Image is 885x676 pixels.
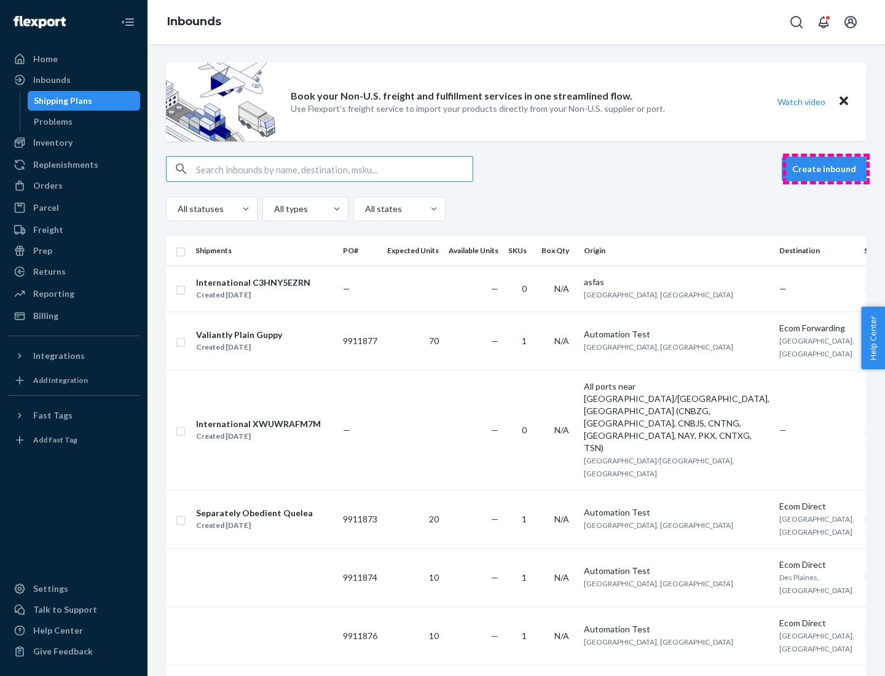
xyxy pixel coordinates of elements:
[584,565,769,577] div: Automation Test
[196,289,310,301] div: Created [DATE]
[28,91,141,111] a: Shipping Plans
[584,506,769,519] div: Automation Test
[522,336,527,346] span: 1
[444,236,503,265] th: Available Units
[33,583,68,595] div: Settings
[522,631,527,641] span: 1
[782,157,867,181] button: Create inbound
[364,203,365,215] input: All states
[34,95,92,107] div: Shipping Plans
[33,645,93,658] div: Give Feedback
[491,514,498,524] span: —
[33,624,83,637] div: Help Center
[579,236,774,265] th: Origin
[7,406,140,425] button: Fast Tags
[554,631,569,641] span: N/A
[779,573,852,595] span: Des Plaines, [GEOGRAPHIC_DATA]
[769,93,833,111] button: Watch video
[491,283,498,294] span: —
[584,623,769,635] div: Automation Test
[196,519,313,532] div: Created [DATE]
[503,236,537,265] th: SKUs
[338,548,382,607] td: 9911874
[491,631,498,641] span: —
[291,89,632,103] p: Book your Non-U.S. freight and fulfillment services in one streamlined flow.
[196,277,310,289] div: International C3HNY5EZRN
[33,409,73,422] div: Fast Tags
[429,336,439,346] span: 70
[779,322,854,334] div: Ecom Forwarding
[584,456,734,478] span: [GEOGRAPHIC_DATA]/[GEOGRAPHIC_DATA], [GEOGRAPHIC_DATA]
[33,245,52,257] div: Prep
[7,133,140,152] a: Inventory
[196,341,282,353] div: Created [DATE]
[554,425,569,435] span: N/A
[7,70,140,90] a: Inbounds
[14,16,66,28] img: Flexport logo
[522,425,527,435] span: 0
[779,336,854,358] span: [GEOGRAPHIC_DATA], [GEOGRAPHIC_DATA]
[167,15,221,28] a: Inbounds
[191,236,338,265] th: Shipments
[554,514,569,524] span: N/A
[7,346,140,366] button: Integrations
[7,371,140,390] a: Add Integration
[7,579,140,599] a: Settings
[338,312,382,370] td: 9911877
[7,155,140,175] a: Replenishments
[273,203,274,215] input: All types
[779,425,787,435] span: —
[33,179,63,192] div: Orders
[584,328,769,340] div: Automation Test
[33,74,71,86] div: Inbounds
[429,514,439,524] span: 20
[554,336,569,346] span: N/A
[7,241,140,261] a: Prep
[779,559,854,571] div: Ecom Direct
[196,418,321,430] div: International XWUWRAFM7M
[7,306,140,326] a: Billing
[7,600,140,619] a: Talk to Support
[33,224,63,236] div: Freight
[33,265,66,278] div: Returns
[28,112,141,132] a: Problems
[779,500,854,513] div: Ecom Direct
[584,579,733,588] span: [GEOGRAPHIC_DATA], [GEOGRAPHIC_DATA]
[838,10,863,34] button: Open account menu
[196,430,321,442] div: Created [DATE]
[33,288,74,300] div: Reporting
[779,283,787,294] span: —
[811,10,836,34] button: Open notifications
[537,236,579,265] th: Box Qty
[338,607,382,665] td: 9911876
[429,631,439,641] span: 10
[7,284,140,304] a: Reporting
[491,572,498,583] span: —
[33,603,97,616] div: Talk to Support
[584,290,733,299] span: [GEOGRAPHIC_DATA], [GEOGRAPHIC_DATA]
[196,507,313,519] div: Separately Obedient Quelea
[33,136,73,149] div: Inventory
[34,116,73,128] div: Problems
[338,236,382,265] th: PO#
[382,236,444,265] th: Expected Units
[196,157,473,181] input: Search inbounds by name, destination, msku...
[33,53,58,65] div: Home
[779,617,854,629] div: Ecom Direct
[7,49,140,69] a: Home
[522,283,527,294] span: 0
[836,93,852,111] button: Close
[33,202,59,214] div: Parcel
[861,307,885,369] button: Help Center
[584,637,733,647] span: [GEOGRAPHIC_DATA], [GEOGRAPHIC_DATA]
[33,375,88,385] div: Add Integration
[196,329,282,341] div: Valiantly Plain Guppy
[522,572,527,583] span: 1
[584,380,769,454] div: All ports near [GEOGRAPHIC_DATA]/[GEOGRAPHIC_DATA], [GEOGRAPHIC_DATA] (CNBZG, [GEOGRAPHIC_DATA], ...
[116,10,140,34] button: Close Navigation
[554,283,569,294] span: N/A
[157,4,231,40] ol: breadcrumbs
[584,342,733,352] span: [GEOGRAPHIC_DATA], [GEOGRAPHIC_DATA]
[7,430,140,450] a: Add Fast Tag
